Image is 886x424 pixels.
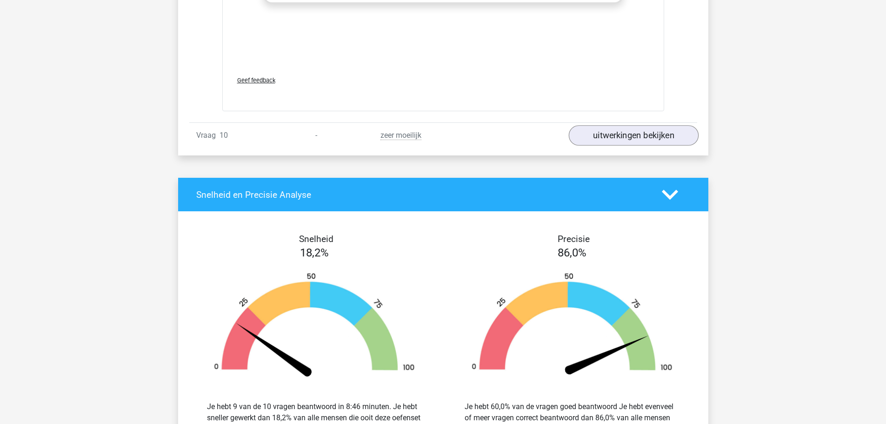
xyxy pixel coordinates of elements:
img: 86.bedef3011a2e.png [457,272,687,379]
h4: Snelheid en Precisie Analyse [196,189,648,200]
span: Geef feedback [237,77,275,84]
span: 10 [220,131,228,140]
span: 86,0% [558,246,586,259]
span: zeer moeilijk [380,131,421,140]
a: uitwerkingen bekijken [568,125,698,146]
img: 18.8bc0c4b7a8e7.png [200,272,429,379]
h4: Precisie [454,234,694,244]
h4: Snelheid [196,234,436,244]
div: - [274,130,359,141]
span: Vraag [196,130,220,141]
span: 18,2% [300,246,329,259]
